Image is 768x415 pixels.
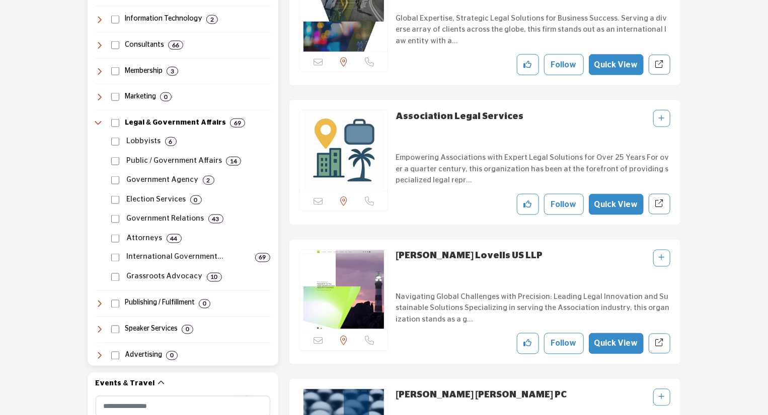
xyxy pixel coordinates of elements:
a: Redirect to listing [649,194,670,215]
b: 43 [212,216,219,223]
input: Select Attorneys checkbox [111,235,119,243]
p: Public / Government Affairs: Public affairs and government outreach. [127,155,222,167]
button: Like company [517,54,539,75]
b: 0 [186,326,189,333]
p: Global Expertise, Strategic Legal Solutions for Business Success. Serving a diverse array of clie... [396,13,670,47]
input: Select Lobbyists checkbox [111,138,119,146]
p: Hogan Lovells US LLP [396,250,543,283]
input: Select Speaker Services checkbox [111,326,119,334]
div: 0 Results For Election Services [190,195,202,204]
a: Add To List [659,394,665,401]
button: Like company [517,194,539,215]
a: Global Expertise, Strategic Legal Solutions for Business Success. Serving a diverse array of clie... [396,7,670,47]
a: [PERSON_NAME] [PERSON_NAME] PC [396,391,567,400]
button: Follow [544,54,584,75]
b: 0 [194,196,198,203]
b: 0 [164,93,168,100]
p: Government Relations: Government relations and policy advocacy. [127,213,204,225]
button: Quick View [589,54,644,75]
img: Hogan Lovells US LLP [300,250,388,331]
h4: Marketing: Strategies and services for audience acquisition, branding, research, and digital and ... [125,92,156,102]
div: 0 Results For Speaker Services [182,325,193,334]
input: Select Public / Government Affairs checkbox [111,157,119,165]
div: 0 Results For Marketing [160,92,172,101]
p: Lobbyists: Lobbying and legislative advocacy services. [127,136,161,147]
b: 6 [169,138,173,145]
div: 0 Results For Advertising [166,351,178,360]
h4: Membership: Services and strategies for member engagement, retention, communication, and research... [125,66,163,76]
button: Quick View [589,194,644,215]
input: Select Membership checkbox [111,67,119,75]
b: 44 [171,235,178,242]
b: 66 [172,42,179,49]
div: 14 Results For Public / Government Affairs [226,157,241,166]
input: Select Information Technology checkbox [111,16,119,24]
input: Select Consultants checkbox [111,41,119,49]
b: 2 [210,16,214,23]
img: Association Legal Services [300,111,388,191]
input: Select Marketing checkbox [111,93,119,101]
input: Select Publishing / Fulfillment checkbox [111,300,119,308]
div: 2 Results For Information Technology [206,15,218,24]
div: 2 Results For Government Agency [203,176,214,185]
button: Follow [544,194,584,215]
p: Attorneys: Legal advisory and councel services. [127,233,163,244]
b: 0 [170,352,174,359]
div: 69 Results For Legal & Government Affairs [230,119,245,128]
div: 66 Results For Consultants [168,41,183,50]
p: Empowering Associations with Expert Legal Solutions for Over 25 Years For over a quarter century,... [396,152,670,186]
input: Select Legal & Government Affairs checkbox [111,119,119,127]
div: 69 Results For International Government Relations [255,253,270,262]
b: 14 [230,158,237,165]
button: Like company [517,333,539,354]
div: 6 Results For Lobbyists [165,137,177,146]
a: Redirect to listing [649,334,670,354]
button: Follow [544,333,584,354]
a: [PERSON_NAME] Lovells US LLP [396,252,543,261]
b: 0 [203,300,206,307]
b: 69 [259,254,266,261]
p: Association Legal Services [396,110,523,144]
div: 10 Results For Grassroots Advocacy [207,273,222,282]
input: Select Advertising checkbox [111,352,119,360]
div: 44 Results For Attorneys [167,234,182,243]
a: Navigating Global Challenges with Precision: Leading Legal Innovation and Sustainable Solutions S... [396,286,670,326]
input: Select Government Agency checkbox [111,176,119,184]
b: 3 [171,68,174,75]
a: Add To List [659,115,665,122]
a: Association Legal Services [396,112,523,121]
h4: Advertising: Agencies, services, and promotional products that help organizations enhance brand v... [125,351,162,361]
b: 69 [234,120,241,127]
input: Select Grassroots Advocacy checkbox [111,273,119,281]
a: Add To List [659,255,665,262]
h4: Information Technology: Technology solutions, including software, cybersecurity, cloud computing,... [125,14,202,24]
input: Select Government Relations checkbox [111,215,119,223]
input: Select International Government Relations checkbox [111,254,119,262]
h4: Speaker Services: Expert speakers, coaching, and leadership development programs, along with spea... [125,325,178,335]
div: 3 Results For Membership [167,67,178,76]
div: 43 Results For Government Relations [208,215,223,224]
h4: Publishing / Fulfillment: Solutions for creating, distributing, and managing publications, direct... [125,298,195,308]
p: Election Services: Planning, management, and execution of electoral processes. [127,194,186,205]
button: Quick View [589,333,644,354]
b: 2 [207,177,210,184]
b: 10 [211,274,218,281]
h4: Legal & Government Affairs: Legal services, advocacy, lobbying, and government relations to suppo... [125,118,226,128]
div: 0 Results For Publishing / Fulfillment [199,299,210,308]
a: Empowering Associations with Expert Legal Solutions for Over 25 Years For over a quarter century,... [396,146,670,186]
p: International Government Relations: International policy and government relations. [127,252,251,263]
h4: Consultants: Expert guidance across various areas, including technology, marketing, leadership, f... [125,40,164,50]
a: Redirect to listing [649,55,670,75]
h2: Events & Travel [96,379,155,389]
p: Navigating Global Challenges with Precision: Leading Legal Innovation and Sustainable Solutions S... [396,292,670,326]
input: Select Election Services checkbox [111,196,119,204]
p: Government Agency: Government agencies and regulatory offices. [127,174,199,186]
p: Grassroots Advocacy: Grassroots advocacy and public campaigns. [127,271,203,283]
